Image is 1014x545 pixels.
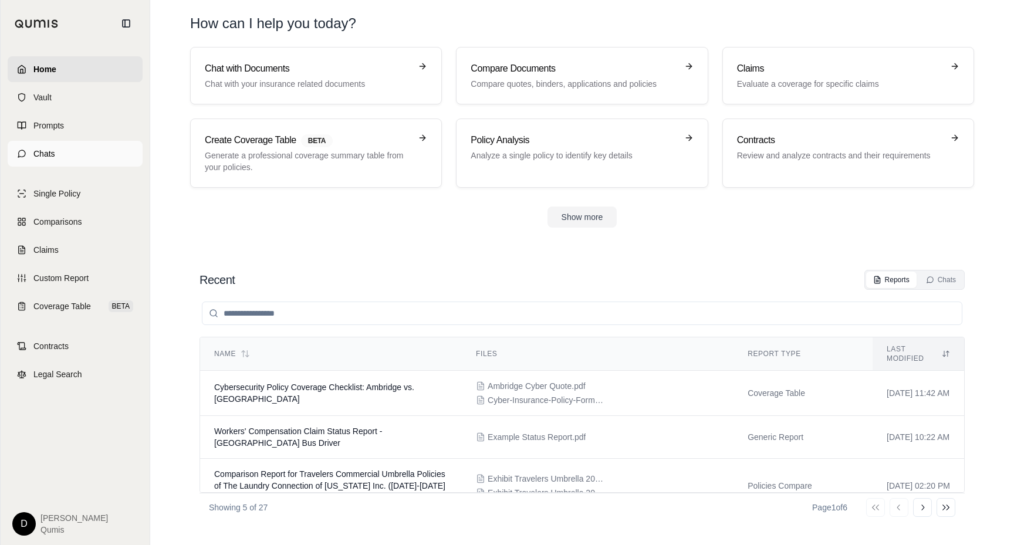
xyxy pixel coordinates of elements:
[722,119,974,188] a: ContractsReview and analyze contracts and their requirements
[8,333,143,359] a: Contracts
[12,512,36,536] div: D
[214,382,414,404] span: Cybersecurity Policy Coverage Checklist: Ambridge vs. At-Bay
[8,361,143,387] a: Legal Search
[471,133,677,147] h3: Policy Analysis
[488,487,605,499] span: Exhibit Travelers Umbrella 2005-2006_1_20.pdf
[8,265,143,291] a: Custom Report
[873,416,964,459] td: [DATE] 10:22 AM
[734,459,873,513] td: Policies Compare
[547,207,617,228] button: Show more
[214,469,445,502] span: Comparison Report for Travelers Commercial Umbrella Policies of The Laundry Connection of Indiana...
[462,337,734,371] th: Files
[8,113,143,138] a: Prompts
[887,344,950,363] div: Last modified
[8,141,143,167] a: Chats
[488,473,605,485] span: Exhibit Travelers Umbrella 2003-2004_1_16.pdf
[8,84,143,110] a: Vault
[734,416,873,459] td: Generic Report
[8,56,143,82] a: Home
[190,47,442,104] a: Chat with DocumentsChat with your insurance related documents
[33,216,82,228] span: Comparisons
[737,78,943,90] p: Evaluate a coverage for specific claims
[866,272,917,288] button: Reports
[33,272,89,284] span: Custom Report
[33,92,52,103] span: Vault
[109,300,133,312] span: BETA
[209,502,268,513] p: Showing 5 of 27
[471,78,677,90] p: Compare quotes, binders, applications and policies
[8,237,143,263] a: Claims
[15,19,59,28] img: Qumis Logo
[117,14,136,33] button: Collapse sidebar
[33,63,56,75] span: Home
[737,62,943,76] h3: Claims
[200,272,235,288] h2: Recent
[873,275,910,285] div: Reports
[205,150,411,173] p: Generate a professional coverage summary table from your policies.
[8,181,143,207] a: Single Policy
[40,512,108,524] span: [PERSON_NAME]
[190,119,442,188] a: Create Coverage TableBETAGenerate a professional coverage summary table from your policies.
[33,340,69,352] span: Contracts
[40,524,108,536] span: Qumis
[33,368,82,380] span: Legal Search
[471,62,677,76] h3: Compare Documents
[33,148,55,160] span: Chats
[190,14,974,33] h1: How can I help you today?
[471,150,677,161] p: Analyze a single policy to identify key details
[488,380,586,392] span: Ambridge Cyber Quote.pdf
[812,502,847,513] div: Page 1 of 6
[214,426,382,448] span: Workers' Compensation Claim Status Report - Fresno County Bus Driver
[205,78,411,90] p: Chat with your insurance related documents
[919,272,963,288] button: Chats
[456,119,708,188] a: Policy AnalysisAnalyze a single policy to identify key details
[301,134,333,147] span: BETA
[214,349,448,358] div: Name
[205,62,411,76] h3: Chat with Documents
[8,209,143,235] a: Comparisons
[33,120,64,131] span: Prompts
[722,47,974,104] a: ClaimsEvaluate a coverage for specific claims
[33,188,80,199] span: Single Policy
[873,459,964,513] td: [DATE] 02:20 PM
[488,394,605,406] span: Cyber-Insurance-Policy-Form.pdf
[873,371,964,416] td: [DATE] 11:42 AM
[456,47,708,104] a: Compare DocumentsCompare quotes, binders, applications and policies
[926,275,956,285] div: Chats
[734,371,873,416] td: Coverage Table
[205,133,411,147] h3: Create Coverage Table
[488,431,586,443] span: Example Status Report.pdf
[737,133,943,147] h3: Contracts
[8,293,143,319] a: Coverage TableBETA
[33,244,59,256] span: Claims
[33,300,91,312] span: Coverage Table
[737,150,943,161] p: Review and analyze contracts and their requirements
[734,337,873,371] th: Report Type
